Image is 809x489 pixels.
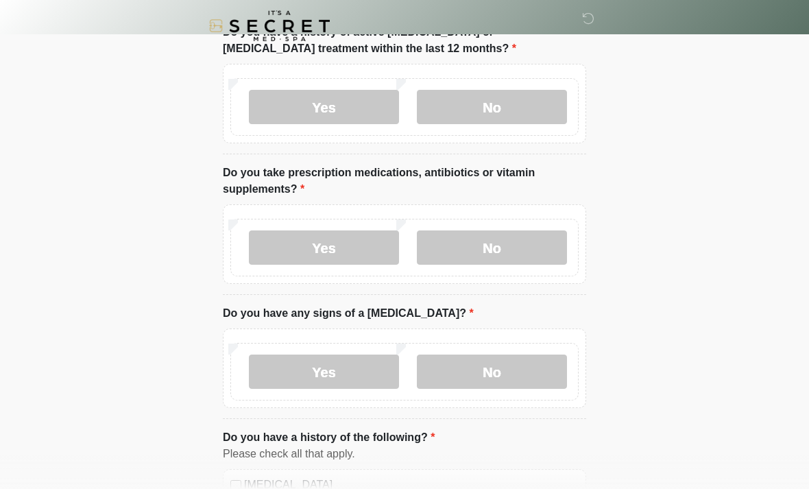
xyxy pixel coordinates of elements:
label: Do you have a history of the following? [223,429,435,446]
label: Yes [249,355,399,389]
label: Do you have any signs of a [MEDICAL_DATA]? [223,305,474,322]
label: Do you take prescription medications, antibiotics or vitamin supplements? [223,165,586,198]
label: No [417,355,567,389]
label: Yes [249,230,399,265]
label: No [417,90,567,124]
label: No [417,230,567,265]
div: Please check all that apply. [223,446,586,462]
img: It's A Secret Med Spa Logo [209,10,330,41]
label: Yes [249,90,399,124]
